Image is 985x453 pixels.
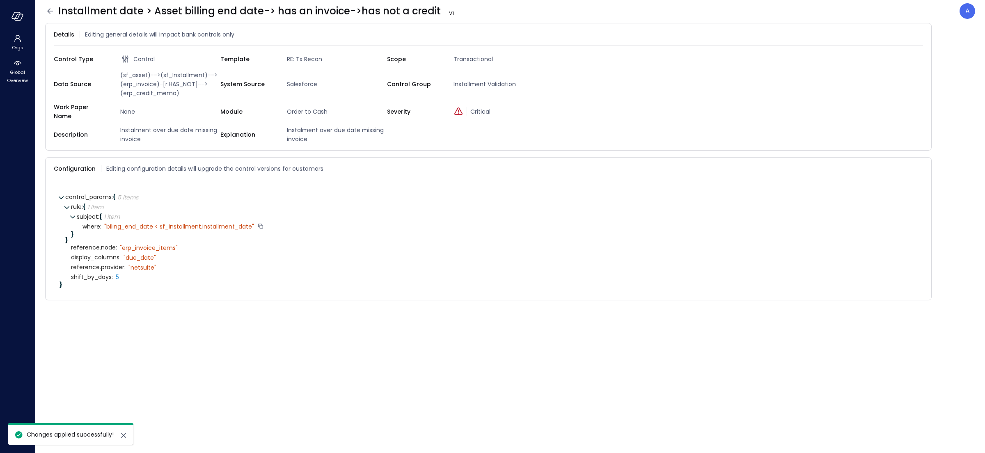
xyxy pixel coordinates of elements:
[54,130,107,139] span: Description
[450,55,554,64] span: Transactional
[82,203,83,211] span: :
[104,214,120,220] div: 1 item
[71,274,113,280] span: shift_by_days
[112,193,113,201] span: :
[120,244,178,252] div: " erp_invoice_items"
[116,273,119,281] span: 5
[124,254,156,261] div: " due_date"
[106,164,323,173] span: Editing configuration details will upgrade the control versions for customers
[128,264,156,271] div: " netsuite"
[65,237,917,243] div: }
[71,245,117,251] span: reference.node
[284,107,387,116] span: Order to Cash
[446,9,457,18] span: V 1
[54,164,96,173] span: Configuration
[54,80,107,89] span: Data Source
[284,80,387,89] span: Salesforce
[71,254,121,261] span: display_columns
[220,130,274,139] span: Explanation
[960,3,975,19] div: Avi Brandwain
[117,107,220,116] span: None
[71,231,917,237] div: }
[5,68,30,85] span: Global Overview
[117,71,220,98] span: (sf_asset)-->(sf_Installment)-->(erp_invoice)-[r:HAS_NOT]-->(erp_credit_memo)
[387,107,440,116] span: Severity
[220,80,274,89] span: System Source
[83,203,86,211] span: {
[284,55,387,64] span: RE: Tx Recon
[58,5,457,18] span: Installment date > Asset billing end date-> has an invoice->has not a credit
[71,203,83,211] span: rule
[65,193,113,201] span: control_params
[54,30,74,39] span: Details
[87,204,103,210] div: 1 item
[112,273,113,281] span: :
[117,126,220,144] span: Instalment over due date missing invoice
[965,6,970,16] p: A
[77,213,99,221] span: subject
[2,57,33,85] div: Global Overview
[120,54,220,64] div: Control
[113,193,116,201] span: {
[387,80,440,89] span: Control Group
[98,213,99,221] span: :
[27,430,114,439] span: Changes applied successfully!
[117,194,138,200] div: 5 items
[82,224,101,230] span: where
[220,55,274,64] span: Template
[450,80,554,89] span: Installment Validation
[454,107,554,116] div: Critical
[284,126,387,144] span: Instalment over due date missing invoice
[116,243,117,252] span: :
[60,282,917,288] div: }
[54,55,107,64] span: Control Type
[387,55,440,64] span: Scope
[12,43,23,52] span: Orgs
[220,107,274,116] span: Module
[100,222,101,231] span: :
[71,264,126,270] span: reference.provider
[85,30,234,39] span: Editing general details will impact bank controls only
[124,263,126,271] span: :
[99,213,102,221] span: {
[119,430,128,440] button: close
[54,103,107,121] span: Work Paper Name
[119,253,121,261] span: :
[2,33,33,53] div: Orgs
[104,223,254,230] div: " biling_end_date < sf_Installment.installment_date"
